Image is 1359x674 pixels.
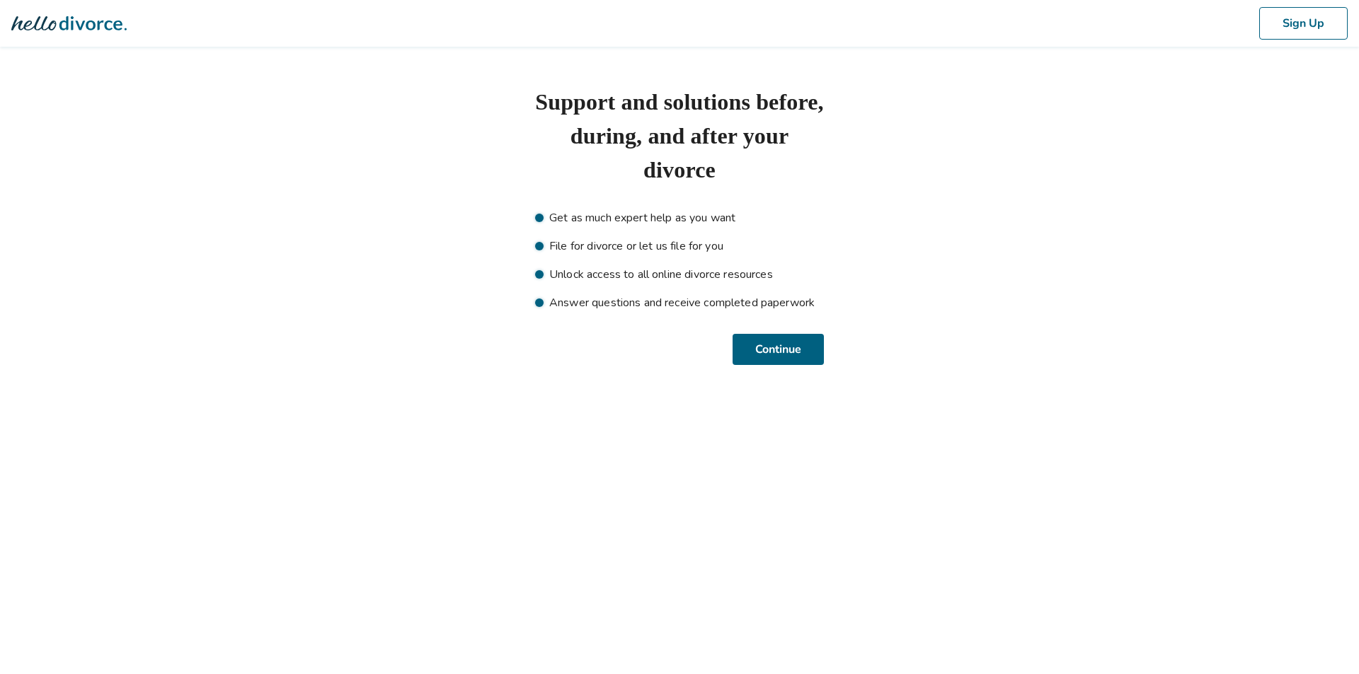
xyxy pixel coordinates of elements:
li: File for divorce or let us file for you [535,238,824,255]
li: Unlock access to all online divorce resources [535,266,824,283]
button: Continue [733,334,824,365]
li: Answer questions and receive completed paperwork [535,294,824,311]
li: Get as much expert help as you want [535,209,824,226]
h1: Support and solutions before, during, and after your divorce [535,85,824,187]
button: Sign Up [1259,7,1348,40]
